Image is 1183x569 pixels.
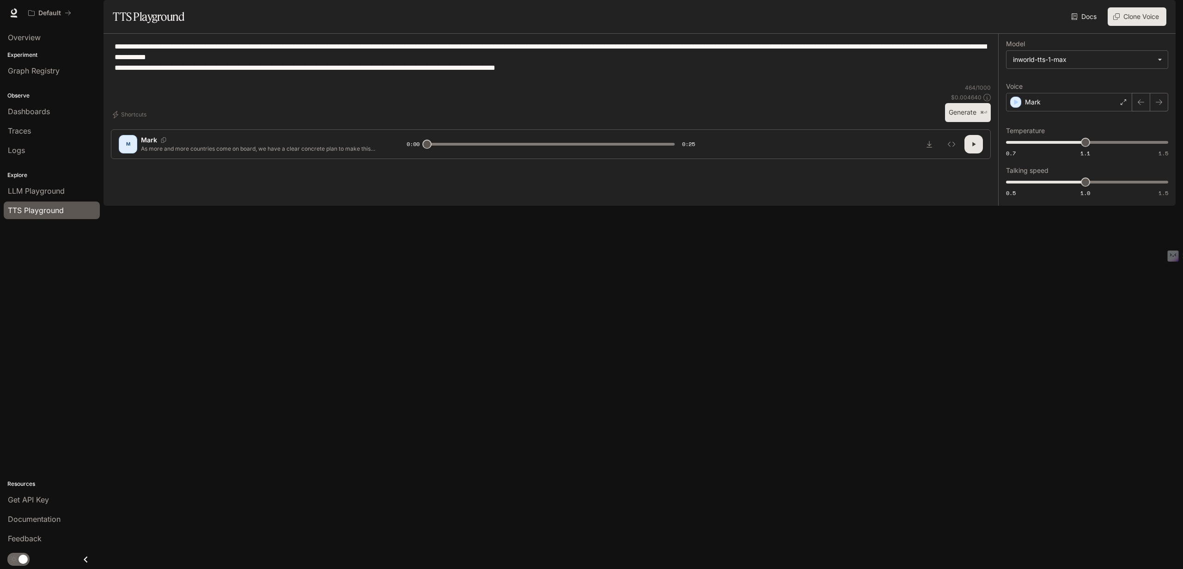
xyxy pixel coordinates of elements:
[113,7,184,26] h1: TTS Playground
[1006,41,1025,47] p: Model
[1069,7,1100,26] a: Docs
[682,140,695,149] span: 0:25
[920,135,939,153] button: Download audio
[1159,149,1168,157] span: 1.5
[1006,128,1045,134] p: Temperature
[1013,55,1153,64] div: inworld-tts-1-max
[1025,98,1041,107] p: Mark
[980,110,987,116] p: ⌘⏎
[38,9,61,17] p: Default
[141,135,157,145] p: Mark
[121,137,135,152] div: M
[141,145,384,153] p: As more and more countries come on board, we have a clear concrete plan to make this happen. Our ...
[1006,51,1168,68] div: inworld-tts-1-max
[1006,83,1023,90] p: Voice
[1006,149,1016,157] span: 0.7
[965,84,991,92] p: 464 / 1000
[24,4,75,22] button: All workspaces
[1159,189,1168,197] span: 1.5
[942,135,961,153] button: Inspect
[1006,189,1016,197] span: 0.5
[111,107,150,122] button: Shortcuts
[1080,149,1090,157] span: 1.1
[407,140,420,149] span: 0:00
[1006,167,1049,174] p: Talking speed
[157,137,170,143] button: Copy Voice ID
[945,103,991,122] button: Generate⌘⏎
[1080,189,1090,197] span: 1.0
[1108,7,1166,26] button: Clone Voice
[951,93,982,101] p: $ 0.004640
